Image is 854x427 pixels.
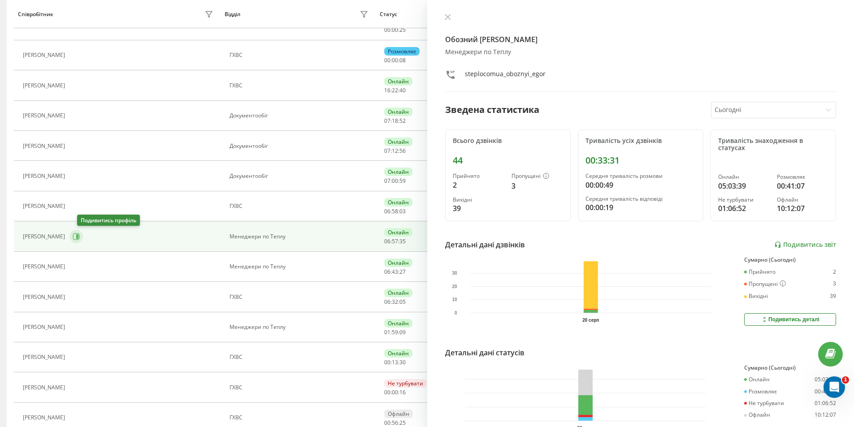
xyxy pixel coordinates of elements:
div: [PERSON_NAME] [23,263,67,270]
text: 20 [452,284,457,289]
div: 00:00:49 [585,180,696,190]
button: Подивитись деталі [744,313,836,326]
div: Співробітник [18,11,53,17]
div: 39 [453,203,504,214]
div: Онлайн [384,168,412,176]
div: [PERSON_NAME] [23,203,67,209]
div: Менеджери по Теплу [230,324,371,330]
span: 59 [392,328,398,336]
div: Всього дзвінків [453,137,563,145]
div: 05:03:39 [718,181,770,191]
div: ГХВС [230,294,371,300]
h4: Обозний [PERSON_NAME] [445,34,837,45]
div: 10:12:07 [815,412,836,418]
div: Вихідні [453,197,504,203]
div: Розмовляє [777,174,828,180]
div: Онлайн [384,289,412,297]
div: [PERSON_NAME] [23,233,67,240]
div: Не турбувати [384,379,427,388]
div: Зведена статистика [445,103,539,116]
div: Офлайн [777,197,828,203]
div: Прийнято [744,269,776,275]
div: 05:03:39 [815,376,836,383]
div: Подивитись деталі [761,316,819,323]
div: 00:41:07 [815,388,836,395]
div: Тривалість знаходження в статусах [718,137,828,152]
div: : : [384,238,406,245]
span: 00 [384,388,390,396]
span: 52 [399,117,406,125]
span: 00 [384,358,390,366]
div: Офлайн [744,412,770,418]
span: 07 [384,117,390,125]
div: [PERSON_NAME] [23,173,67,179]
div: : : [384,27,406,33]
span: 35 [399,237,406,245]
div: Тривалість усіх дзвінків [585,137,696,145]
div: Детальні дані дзвінків [445,239,525,250]
div: Онлайн [384,319,412,328]
div: 39 [830,293,836,299]
div: Розмовляє [744,388,777,395]
div: : : [384,57,406,64]
div: Детальні дані статусів [445,347,525,358]
div: Онлайн [384,108,412,116]
span: 09 [399,328,406,336]
div: : : [384,269,406,275]
div: Менеджери по Теплу [230,263,371,270]
div: [PERSON_NAME] [23,82,67,89]
div: 10:12:07 [777,203,828,214]
span: 06 [384,268,390,276]
span: 18 [392,117,398,125]
div: : : [384,299,406,305]
span: 56 [392,419,398,427]
div: Середня тривалість розмови [585,173,696,179]
div: 01:06:52 [815,400,836,406]
div: Статус [380,11,397,17]
div: Онлайн [384,228,412,237]
span: 25 [399,26,406,34]
span: 06 [384,298,390,306]
span: 16 [399,388,406,396]
div: Документообіг [230,112,371,119]
div: Сумарно (Сьогодні) [744,365,836,371]
div: Не турбувати [744,400,784,406]
div: [PERSON_NAME] [23,143,67,149]
span: 01 [384,328,390,336]
div: ГХВС [230,52,371,58]
div: ГХВС [230,384,371,391]
div: 2 [833,269,836,275]
div: Онлайн [384,259,412,267]
span: 00 [384,56,390,64]
div: Пропущені [744,280,786,288]
text: 10 [452,297,457,302]
div: 3 [833,280,836,288]
span: 07 [384,177,390,185]
span: 00 [384,419,390,427]
div: Менеджери по Теплу [230,233,371,240]
div: : : [384,148,406,154]
div: : : [384,178,406,184]
span: 00 [392,56,398,64]
div: Розмовляє [384,47,420,56]
div: [PERSON_NAME] [23,52,67,58]
div: 00:41:07 [777,181,828,191]
div: : : [384,389,406,396]
div: ГХВС [230,22,371,28]
div: [PERSON_NAME] [23,22,67,28]
div: [PERSON_NAME] [23,112,67,119]
span: 57 [392,237,398,245]
span: 43 [392,268,398,276]
span: 00 [392,177,398,185]
span: 58 [392,207,398,215]
span: 00 [392,388,398,396]
div: ГХВС [230,414,371,421]
div: Менеджери по Теплу [445,48,837,56]
span: 32 [392,298,398,306]
span: 25 [399,419,406,427]
div: steplocomua_oboznyi_egor [465,69,546,82]
span: 40 [399,86,406,94]
div: Документообіг [230,143,371,149]
text: 30 [452,271,457,276]
div: Подивитись профіль [77,215,140,226]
